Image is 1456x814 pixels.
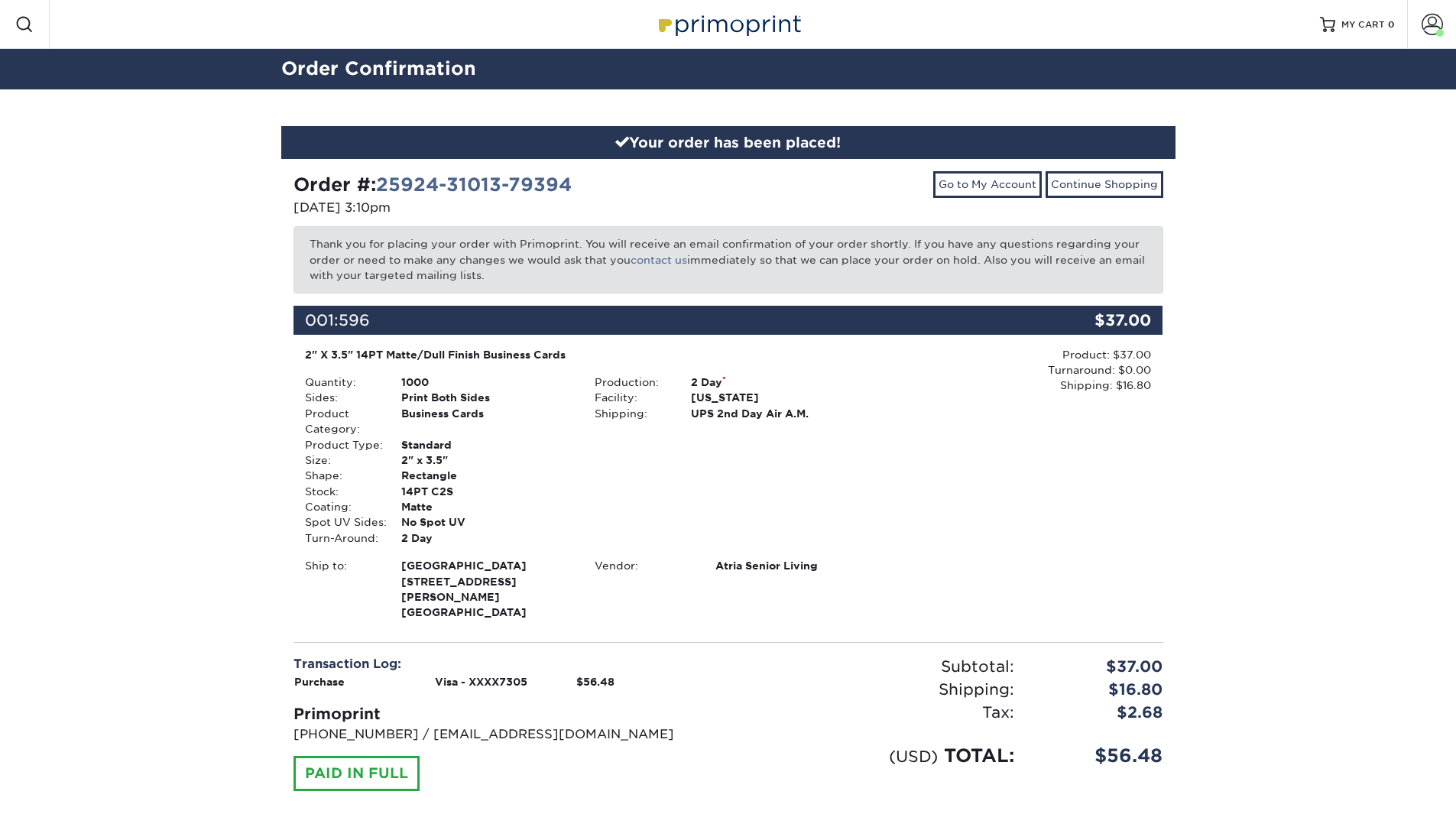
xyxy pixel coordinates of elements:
a: 25924-31013-79394 [376,174,572,196]
div: $37.00 [1018,306,1163,335]
strong: Order #: [293,174,572,196]
div: Shipping: [583,406,679,421]
strong: [GEOGRAPHIC_DATA] [401,558,572,618]
div: $37.00 [1026,655,1175,678]
div: 2" X 3.5" 14PT Matte/Dull Finish Business Cards [305,347,862,362]
div: No Spot UV [390,514,583,530]
div: Tax: [728,701,1026,724]
div: Production: [583,375,679,390]
strong: $56.48 [576,676,615,688]
div: 2 Day [390,530,583,546]
img: Primoprint [652,8,805,41]
div: Ship to: [293,558,390,621]
div: Shape: [293,468,390,483]
span: 596 [339,311,370,329]
div: 2 Day [679,375,873,390]
div: Turn-Around: [293,530,390,546]
div: Transaction Log: [293,655,717,673]
div: Shipping: [728,678,1026,701]
div: $2.68 [1026,701,1175,724]
div: 1000 [390,375,583,390]
div: Atria Senior Living [704,558,873,573]
p: [PHONE_NUMBER] / [EMAIL_ADDRESS][DOMAIN_NAME] [293,725,717,744]
div: Rectangle [390,468,583,483]
span: 0 [1388,19,1395,30]
span: MY CART [1341,18,1385,31]
div: Your order has been placed! [281,126,1176,160]
a: Go to My Account [933,171,1042,197]
div: Sides: [293,390,390,405]
div: Size: [293,452,390,468]
a: contact us [631,254,687,266]
div: Business Cards [390,406,583,437]
div: Product Type: [293,437,390,452]
div: 001: [293,306,1018,335]
div: [US_STATE] [679,390,873,405]
div: 2" x 3.5" [390,452,583,468]
strong: Visa - XXXX7305 [435,676,527,688]
div: Product: $37.00 Turnaround: $0.00 Shipping: $16.80 [873,347,1151,394]
div: Standard [390,437,583,452]
div: PAID IN FULL [293,756,420,791]
div: Facility: [583,390,679,405]
a: Continue Shopping [1046,171,1163,197]
h2: Order Confirmation [270,55,1187,83]
div: $16.80 [1026,678,1175,701]
p: Thank you for placing your order with Primoprint. You will receive an email confirmation of your ... [293,226,1163,293]
span: TOTAL: [944,744,1014,767]
div: Coating: [293,499,390,514]
div: Vendor: [583,558,704,573]
div: $56.48 [1026,742,1175,770]
div: Stock: [293,484,390,499]
div: Primoprint [293,702,717,725]
div: Subtotal: [728,655,1026,678]
div: Quantity: [293,375,390,390]
small: (USD) [889,747,938,766]
div: Product Category: [293,406,390,437]
div: 14PT C2S [390,484,583,499]
div: UPS 2nd Day Air A.M. [679,406,873,421]
div: Matte [390,499,583,514]
div: Print Both Sides [390,390,583,405]
strong: Purchase [294,676,345,688]
span: [GEOGRAPHIC_DATA] [401,558,572,573]
p: [DATE] 3:10pm [293,199,717,217]
div: Spot UV Sides: [293,514,390,530]
span: [STREET_ADDRESS][PERSON_NAME] [401,574,572,605]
